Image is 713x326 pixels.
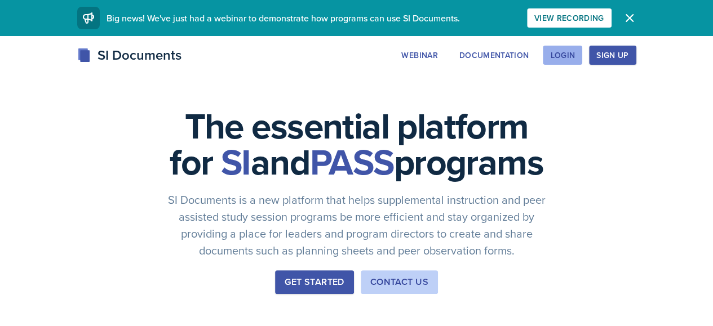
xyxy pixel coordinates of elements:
[527,8,612,28] button: View Recording
[361,270,438,294] button: Contact Us
[452,46,537,65] button: Documentation
[459,51,529,60] div: Documentation
[543,46,582,65] button: Login
[107,12,460,24] span: Big news! We've just had a webinar to demonstrate how programs can use SI Documents.
[370,275,428,289] div: Contact Us
[394,46,445,65] button: Webinar
[401,51,437,60] div: Webinar
[589,46,636,65] button: Sign Up
[596,51,628,60] div: Sign Up
[275,270,353,294] button: Get Started
[550,51,575,60] div: Login
[534,14,604,23] div: View Recording
[285,275,344,289] div: Get Started
[77,45,181,65] div: SI Documents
